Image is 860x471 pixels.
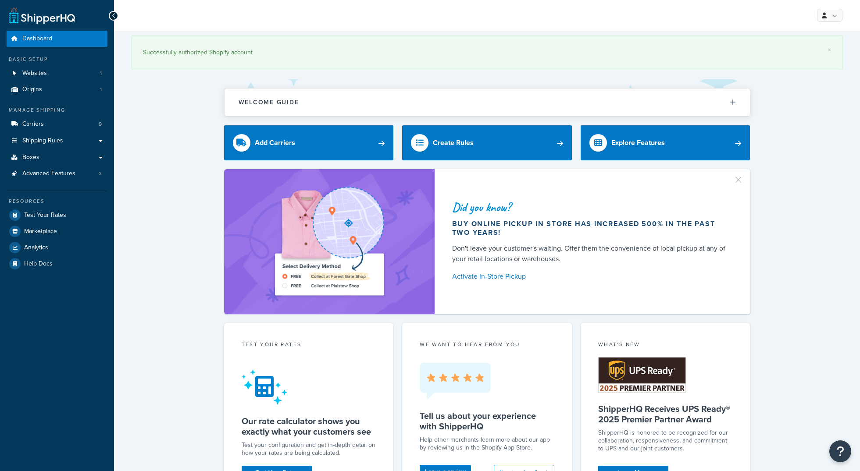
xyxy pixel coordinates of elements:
[24,212,66,219] span: Test Your Rates
[250,182,409,301] img: ad-shirt-map-b0359fc47e01cab431d101c4b569394f6a03f54285957d908178d52f29eb9668.png
[7,207,107,223] a: Test Your Rates
[242,441,376,457] div: Test your configuration and get in-depth detail on how your rates are being calculated.
[611,137,665,149] div: Explore Features
[420,411,554,432] h5: Tell us about your experience with ShipperHQ
[22,137,63,145] span: Shipping Rules
[7,81,107,98] a: Origins1
[452,243,729,264] div: Don't leave your customer's waiting. Offer them the convenience of local pickup at any of your re...
[239,99,299,106] h2: Welcome Guide
[7,65,107,81] a: Websites1
[22,70,47,77] span: Websites
[7,166,107,182] a: Advanced Features2
[99,120,102,128] span: 9
[7,65,107,81] li: Websites
[225,89,750,116] button: Welcome Guide
[22,35,52,42] span: Dashboard
[143,46,831,59] div: Successfully authorized Shopify account
[99,170,102,177] span: 2
[22,170,75,177] span: Advanced Features
[452,201,729,213] div: Did you know?
[420,436,554,452] p: Help other merchants learn more about our app by reviewing us in the Shopify App Store.
[581,125,750,160] a: Explore Features
[828,46,831,53] a: ×
[22,120,44,128] span: Carriers
[7,106,107,114] div: Manage Shipping
[598,340,733,351] div: What's New
[829,440,851,462] button: Open Resource Center
[7,81,107,98] li: Origins
[24,260,53,268] span: Help Docs
[255,137,295,149] div: Add Carriers
[100,86,102,93] span: 1
[242,416,376,437] h5: Our rate calculator shows you exactly what your customers see
[7,116,107,132] li: Carriers
[402,125,572,160] a: Create Rules
[7,116,107,132] a: Carriers9
[7,149,107,166] a: Boxes
[242,340,376,351] div: Test your rates
[452,220,729,237] div: Buy online pickup in store has increased 500% in the past two years!
[100,70,102,77] span: 1
[598,429,733,453] p: ShipperHQ is honored to be recognized for our collaboration, responsiveness, and commitment to UP...
[420,340,554,348] p: we want to hear from you
[24,228,57,235] span: Marketplace
[7,31,107,47] a: Dashboard
[7,240,107,255] a: Analytics
[7,256,107,272] a: Help Docs
[22,154,39,161] span: Boxes
[433,137,474,149] div: Create Rules
[7,133,107,149] a: Shipping Rules
[7,223,107,239] a: Marketplace
[452,270,729,283] a: Activate In-Store Pickup
[598,404,733,425] h5: ShipperHQ Receives UPS Ready® 2025 Premier Partner Award
[22,86,42,93] span: Origins
[7,56,107,63] div: Basic Setup
[24,244,48,251] span: Analytics
[7,166,107,182] li: Advanced Features
[7,198,107,205] div: Resources
[224,125,394,160] a: Add Carriers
